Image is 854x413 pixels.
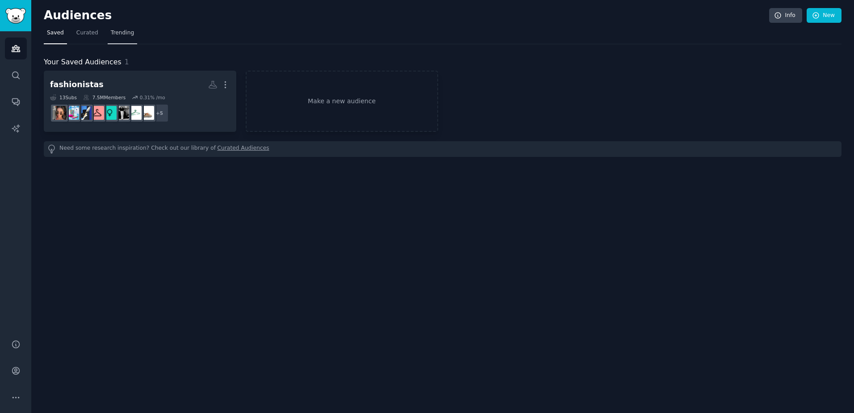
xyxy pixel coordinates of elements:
h2: Audiences [44,8,769,23]
img: fashionistas_ [53,106,67,120]
a: Curated [73,26,101,44]
div: Need some research inspiration? Check out our library of [44,141,841,157]
div: fashionistas [50,79,104,90]
a: New [807,8,841,23]
a: fashionistas13Subs7.5MMembers0.31% /mo+5fashionwomens35MyGreenClosetfashionhistoryTheGirlSurvival... [44,71,236,132]
span: Your Saved Audiences [44,57,121,68]
img: ModestWomensFashion [90,106,104,120]
img: fashion [78,106,92,120]
img: fashionwomens35 [140,106,154,120]
a: Saved [44,26,67,44]
span: Saved [47,29,64,37]
a: Curated Audiences [218,144,269,154]
span: Trending [111,29,134,37]
div: 7.5M Members [83,94,126,101]
div: 13 Sub s [50,94,77,101]
div: + 5 [150,104,169,122]
a: Make a new audience [246,71,438,132]
span: 1 [125,58,129,66]
a: Trending [108,26,137,44]
span: Curated [76,29,98,37]
img: fashionhistory [115,106,129,120]
img: MyGreenCloset [128,106,142,120]
img: GummySearch logo [5,8,26,24]
img: TheGirlSurvivalGuide [103,106,117,120]
a: Info [769,8,802,23]
div: 0.31 % /mo [140,94,165,101]
img: Y2kFashionistas [65,106,79,120]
